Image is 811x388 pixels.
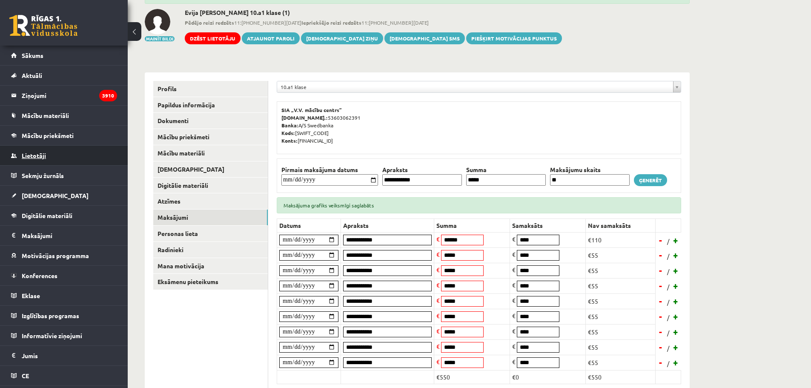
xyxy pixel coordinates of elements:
a: Rīgas 1. Tālmācības vidusskola [9,15,77,36]
td: €550 [586,370,656,384]
span: Eklase [22,292,40,299]
a: Mācību priekšmeti [153,129,268,145]
a: Ģenerēt [634,174,667,186]
span: Mācību materiāli [22,112,69,119]
span: Konferences [22,272,57,279]
a: Mana motivācija [153,258,268,274]
span: € [512,296,516,304]
span: € [512,358,516,365]
a: Jumis [11,346,117,365]
a: - [656,310,665,323]
td: €55 [586,355,656,370]
button: Mainīt bildi [145,36,175,41]
a: - [656,249,665,262]
span: / [666,359,671,368]
span: / [666,328,671,337]
span: 11:[PHONE_NUMBER][DATE] 11:[PHONE_NUMBER][DATE] [185,19,562,26]
th: Summa [464,165,548,174]
span: € [436,235,440,243]
span: € [436,358,440,365]
a: Sākums [11,46,117,65]
a: Atjaunot paroli [242,32,300,44]
a: Eklase [11,286,117,305]
a: Papildus informācija [153,97,268,113]
span: / [666,267,671,276]
a: Dokumenti [153,113,268,129]
span: CE [22,372,29,379]
a: + [672,295,680,308]
a: - [656,341,665,354]
a: - [656,356,665,369]
a: Atzīmes [153,193,268,209]
span: [DEMOGRAPHIC_DATA] [22,192,89,199]
th: Datums [277,218,341,232]
a: - [656,325,665,338]
span: € [512,235,516,243]
a: Mācību materiāli [153,145,268,161]
a: Aktuāli [11,66,117,85]
a: Personas lieta [153,226,268,241]
a: Konferences [11,266,117,285]
a: Maksājumi [11,226,117,245]
a: Profils [153,81,268,97]
a: CE [11,366,117,385]
a: + [672,325,680,338]
th: Summa [434,218,510,232]
a: Mācību priekšmeti [11,126,117,145]
a: Digitālie materiāli [11,206,117,225]
th: Nav samaksāts [586,218,656,232]
span: / [666,344,671,353]
a: - [656,234,665,247]
a: Radinieki [153,242,268,258]
a: + [672,341,680,354]
a: + [672,249,680,262]
th: Samaksāts [510,218,586,232]
a: Mācību materiāli [11,106,117,125]
span: € [512,281,516,289]
span: 10.a1 klase [281,81,670,92]
span: / [666,237,671,246]
td: €55 [586,309,656,324]
span: € [436,342,440,350]
span: Lietotāji [22,152,46,159]
a: Piešķirt motivācijas punktus [466,32,562,44]
img: Evija Aija Frijāre [145,9,170,34]
b: Pēdējo reizi redzēts [185,19,234,26]
span: € [512,250,516,258]
th: Pirmais maksājuma datums [279,165,380,174]
h2: Evija [PERSON_NAME] 10.a1 klase (1) [185,9,562,16]
span: / [666,282,671,291]
b: [DOMAIN_NAME].: [281,114,328,121]
th: Apraksts [341,218,434,232]
th: Maksājumu skaits [548,165,632,174]
a: [DEMOGRAPHIC_DATA] SMS [384,32,465,44]
span: / [666,252,671,261]
span: / [666,313,671,322]
span: / [666,298,671,307]
a: + [672,279,680,292]
a: [DEMOGRAPHIC_DATA] [11,186,117,205]
a: [DEMOGRAPHIC_DATA] [153,161,268,177]
a: Lietotāji [11,146,117,165]
td: €55 [586,278,656,293]
span: € [436,281,440,289]
span: Motivācijas programma [22,252,89,259]
a: Informatīvie ziņojumi [11,326,117,345]
span: Informatīvie ziņojumi [22,332,82,339]
a: + [672,310,680,323]
td: €55 [586,247,656,263]
a: [DEMOGRAPHIC_DATA] ziņu [301,32,383,44]
td: €0 [510,370,586,384]
a: Maksājumi [153,210,268,225]
a: + [672,264,680,277]
a: 10.a1 klase [277,81,681,92]
legend: Ziņojumi [22,86,117,105]
a: Eksāmenu pieteikums [153,274,268,290]
td: €110 [586,232,656,247]
p: 53603062391 A/S Swedbanka [SWIFT_CODE] [FINANCIAL_ID] [281,106,676,144]
a: Digitālie materiāli [153,178,268,193]
span: Sekmju žurnāls [22,172,64,179]
b: Kods: [281,129,295,136]
td: €55 [586,263,656,278]
span: € [436,327,440,335]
